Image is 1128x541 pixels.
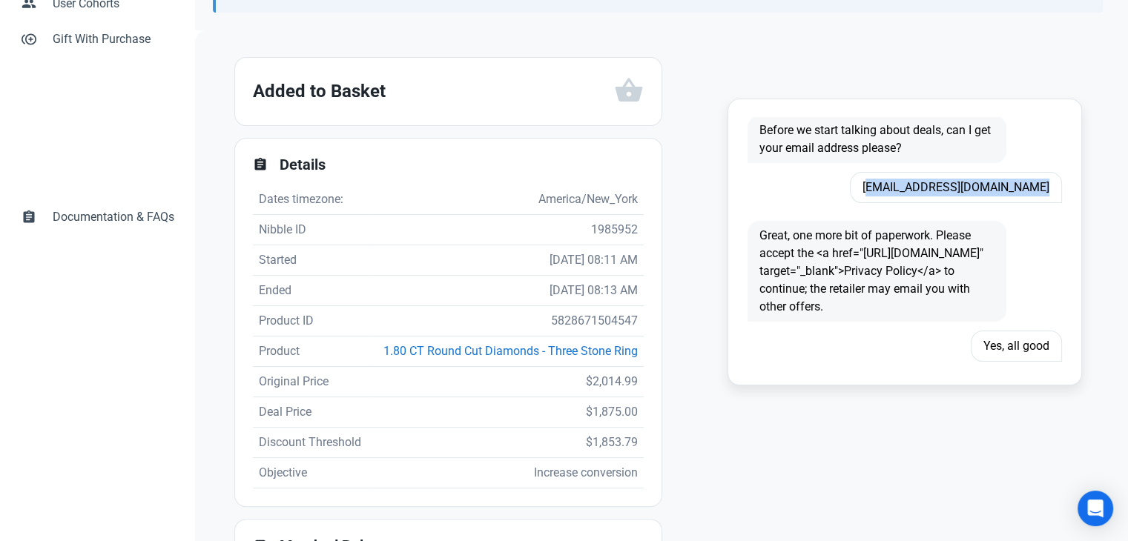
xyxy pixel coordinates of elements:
a: assignmentDocumentation & FAQs [12,199,183,235]
span: Gift With Purchase [53,30,174,48]
span: Great, one more bit of paperwork. Please accept the <a href="[URL][DOMAIN_NAME]" target="_blank">... [748,221,1006,322]
span: assignment [253,157,268,172]
td: [DATE] 08:13 AM [370,276,644,306]
td: Objective [253,458,370,488]
td: Dates timezone: [253,185,370,215]
span: Documentation & FAQs [53,208,174,226]
span: Yes, all good [971,331,1062,362]
h2: Details [280,156,644,173]
span: control_point_duplicate [22,30,36,45]
span: shopping_basket [614,76,644,105]
td: Ended [253,276,370,306]
td: Started [253,245,370,276]
td: [DATE] 08:11 AM [370,245,644,276]
td: Deal Price [253,397,370,428]
span: [EMAIL_ADDRESS][DOMAIN_NAME] [850,172,1062,203]
td: Increase conversion [370,458,644,488]
td: America/New_York [370,185,644,215]
a: 1.80 CT Round Cut Diamonds - Three Stone Ring [383,344,638,358]
td: Product [253,336,370,367]
span: $1,853.79 [586,435,638,449]
div: Open Intercom Messenger [1078,491,1113,526]
td: Original Price [253,367,370,397]
span: Before we start talking about deals, can I get your email address please? [748,116,1006,163]
td: Product ID [253,306,370,336]
td: 5828671504547 [370,306,644,336]
td: 1985952 [370,215,644,245]
a: control_point_duplicateGift With Purchase [12,21,183,57]
td: Discount Threshold [253,428,370,458]
span: assignment [22,208,36,223]
h2: Added to Basket [253,76,614,106]
td: $2,014.99 [370,367,644,397]
span: $1,875.00 [586,405,638,419]
td: Nibble ID [253,215,370,245]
